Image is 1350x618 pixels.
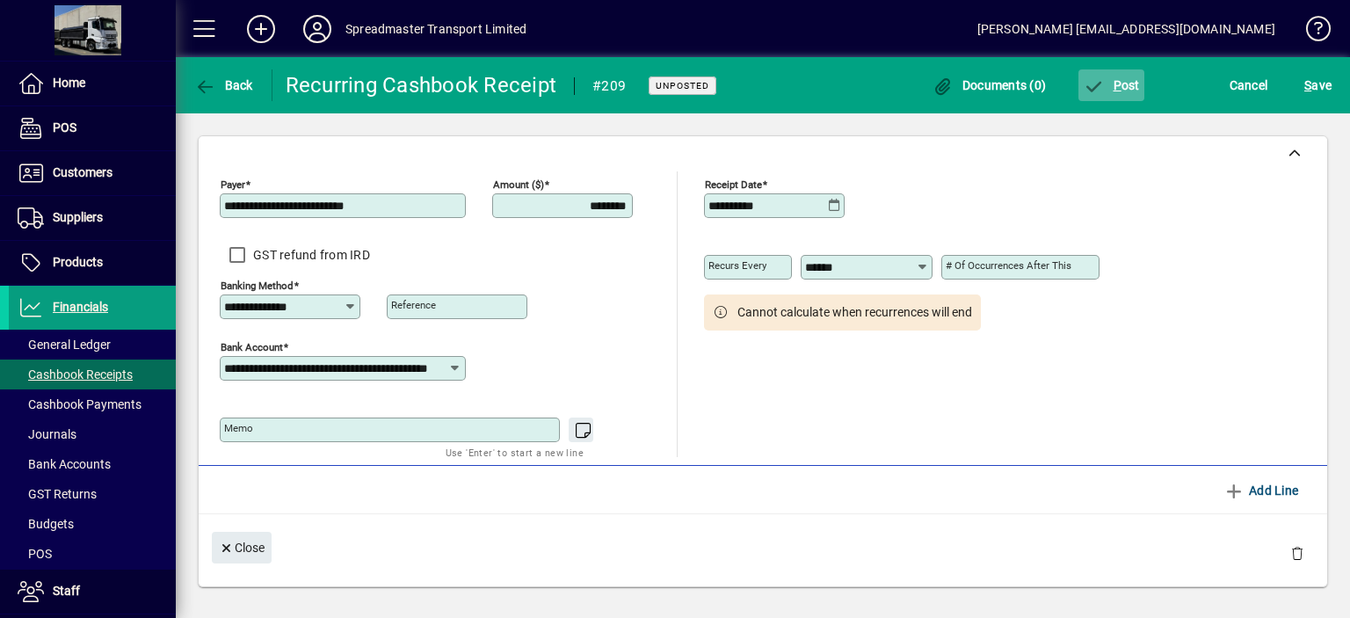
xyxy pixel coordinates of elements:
app-page-header-button: Close [207,539,276,555]
span: Documents (0) [932,78,1046,92]
button: Cancel [1225,69,1273,101]
span: Cashbook Payments [18,397,142,411]
a: Cashbook Receipts [9,360,176,389]
span: ost [1083,78,1140,92]
app-page-header-button: Delete [1276,545,1318,561]
span: POS [18,547,52,561]
span: Staff [53,584,80,598]
span: Home [53,76,85,90]
a: General Ledger [9,330,176,360]
button: Documents (0) [927,69,1050,101]
button: Close [212,532,272,563]
a: Cashbook Payments [9,389,176,419]
mat-label: Reference [391,299,436,311]
mat-label: Banking method [221,280,294,292]
mat-label: Receipt Date [705,178,762,191]
a: Knowledge Base [1293,4,1328,61]
mat-label: Amount ($) [493,178,544,191]
a: POS [9,539,176,569]
span: Journals [18,427,76,441]
a: Journals [9,419,176,449]
span: Bank Accounts [18,457,111,471]
a: Staff [9,570,176,614]
mat-label: Payer [221,178,245,191]
a: POS [9,106,176,150]
app-page-header-button: Back [176,69,272,101]
button: Save [1300,69,1336,101]
mat-label: Recurs every [708,259,766,272]
button: Add [233,13,289,45]
button: Post [1078,69,1144,101]
span: Financials [53,300,108,314]
div: Spreadmaster Transport Limited [345,15,526,43]
span: Budgets [18,517,74,531]
div: [PERSON_NAME] [EMAIL_ADDRESS][DOMAIN_NAME] [977,15,1275,43]
button: Profile [289,13,345,45]
span: Products [53,255,103,269]
a: Customers [9,151,176,195]
span: P [1114,78,1121,92]
span: Cannot calculate when recurrences will end [737,303,972,322]
mat-label: # of occurrences after this [946,259,1071,272]
button: Back [190,69,258,101]
div: #209 [592,72,626,100]
a: GST Returns [9,479,176,509]
button: Delete [1276,532,1318,574]
label: GST refund from IRD [250,246,370,264]
span: Customers [53,165,112,179]
span: General Ledger [18,338,111,352]
span: ave [1304,71,1332,99]
a: Products [9,241,176,285]
a: Budgets [9,509,176,539]
a: Home [9,62,176,105]
mat-hint: Use 'Enter' to start a new line [446,442,584,462]
div: Recurring Cashbook Receipt [286,71,557,99]
span: POS [53,120,76,135]
span: Suppliers [53,210,103,224]
span: Unposted [656,80,709,91]
span: GST Returns [18,487,97,501]
span: Back [194,78,253,92]
a: Bank Accounts [9,449,176,479]
span: Close [219,534,265,563]
button: Add Line [1216,475,1306,506]
a: Suppliers [9,196,176,240]
mat-label: Memo [224,422,253,434]
span: Cashbook Receipts [18,367,133,382]
span: Add Line [1223,476,1299,505]
span: S [1304,78,1311,92]
span: Cancel [1230,71,1268,99]
mat-label: Bank Account [221,341,283,353]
